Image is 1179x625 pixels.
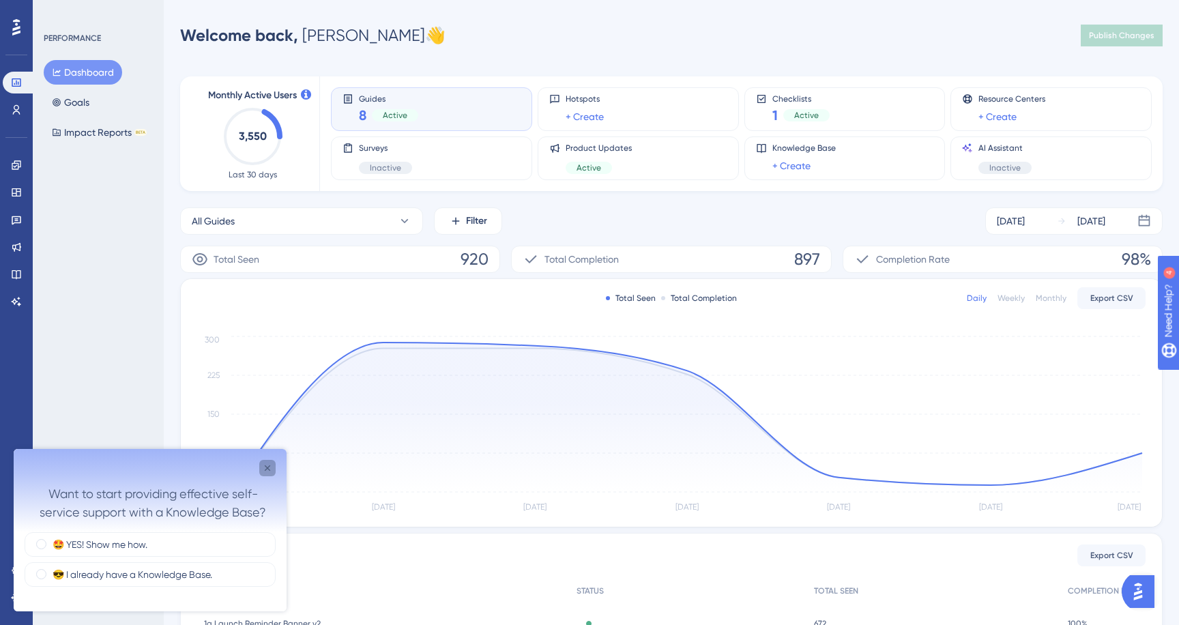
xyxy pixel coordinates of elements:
button: Export CSV [1077,544,1146,566]
div: [DATE] [1077,213,1105,229]
tspan: [DATE] [827,502,850,512]
tspan: 150 [207,409,220,419]
span: Active [383,110,407,121]
span: 1 [772,106,778,125]
div: Monthly [1036,293,1066,304]
div: 4 [95,7,99,18]
tspan: [DATE] [372,502,395,512]
button: Impact ReportsBETA [44,120,155,145]
span: Completion Rate [876,251,950,267]
span: Product Updates [566,143,632,154]
span: 897 [794,248,820,270]
span: Guides [359,93,418,103]
a: + Create [772,158,811,174]
div: PERFORMANCE [44,33,101,44]
span: Inactive [989,162,1021,173]
tspan: [DATE] [979,502,1002,512]
div: [DATE] [997,213,1025,229]
span: Surveys [359,143,412,154]
tspan: [DATE] [675,502,699,512]
div: [PERSON_NAME] 👋 [180,25,446,46]
span: Active [794,110,819,121]
div: BETA [134,129,147,136]
span: 8 [359,106,366,125]
tspan: [DATE] [523,502,547,512]
span: Publish Changes [1089,30,1154,41]
span: Monthly Active Users [208,87,297,104]
span: Active [577,162,601,173]
span: TOTAL SEEN [814,585,858,596]
span: Last 30 days [229,169,277,180]
tspan: [DATE] [1118,502,1141,512]
span: COMPLETION RATE [1068,585,1139,596]
span: 920 [461,248,489,270]
span: Filter [466,213,487,229]
span: Knowledge Base [772,143,836,154]
span: Checklists [772,93,830,103]
iframe: UserGuiding Survey [14,449,287,611]
a: + Create [566,108,604,125]
div: Daily [967,293,987,304]
div: Total Completion [661,293,737,304]
span: Inactive [370,162,401,173]
div: Total Seen [606,293,656,304]
button: All Guides [180,207,423,235]
a: + Create [978,108,1017,125]
span: Total Completion [544,251,619,267]
div: Weekly [998,293,1025,304]
span: Need Help? [32,3,85,20]
span: Export CSV [1090,550,1133,561]
span: AI Assistant [978,143,1032,154]
button: Filter [434,207,502,235]
button: Export CSV [1077,287,1146,309]
span: All Guides [192,213,235,229]
span: Resource Centers [978,93,1045,104]
span: Welcome back, [180,25,298,45]
span: 98% [1122,248,1151,270]
span: Export CSV [1090,293,1133,304]
tspan: 225 [207,370,220,380]
span: Total Seen [214,251,259,267]
iframe: UserGuiding AI Assistant Launcher [1122,571,1163,612]
text: 3,550 [239,130,267,143]
button: Dashboard [44,60,122,85]
span: STATUS [577,585,604,596]
button: Goals [44,90,98,115]
button: Publish Changes [1081,25,1163,46]
tspan: 300 [205,335,220,345]
span: Hotspots [566,93,604,104]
